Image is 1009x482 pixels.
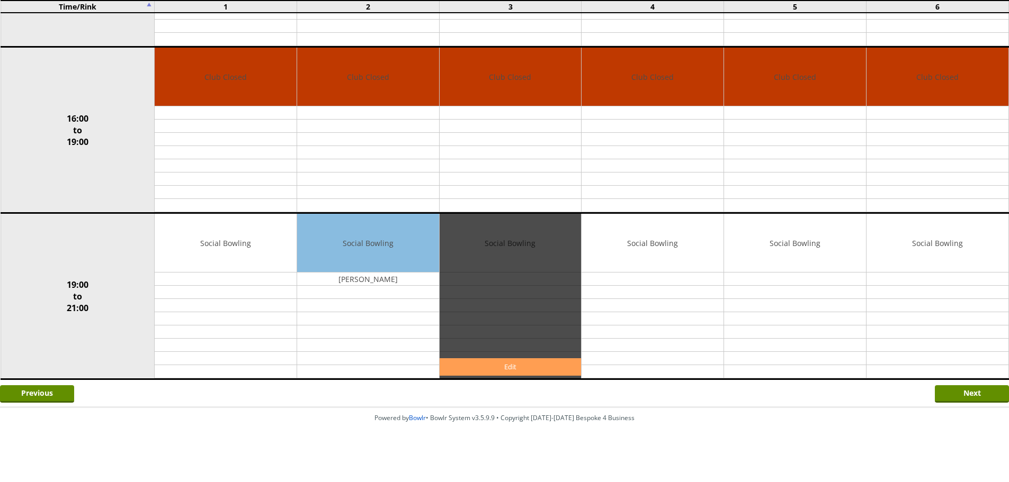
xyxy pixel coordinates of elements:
td: Time/Rink [1,1,155,13]
td: Club Closed [724,48,866,106]
td: 5 [724,1,867,13]
td: [PERSON_NAME] [297,272,439,286]
td: Social Bowling [297,214,439,272]
td: Social Bowling [582,214,724,272]
td: 19:00 to 21:00 [1,213,155,379]
a: Bowlr [409,413,426,422]
td: 1 [155,1,297,13]
td: 4 [582,1,724,13]
span: Powered by • Bowlr System v3.5.9.9 • Copyright [DATE]-[DATE] Bespoke 4 Business [374,413,635,422]
td: Club Closed [440,48,582,106]
a: Edit [440,358,582,376]
td: 6 [866,1,1008,13]
td: 2 [297,1,439,13]
td: Social Bowling [724,214,866,272]
td: Social Bowling [867,214,1008,272]
td: Club Closed [155,48,297,106]
td: Club Closed [582,48,724,106]
td: 3 [439,1,582,13]
td: 16:00 to 19:00 [1,47,155,213]
td: Club Closed [297,48,439,106]
td: Club Closed [867,48,1008,106]
td: Social Bowling [155,214,297,272]
input: Next [935,385,1009,403]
